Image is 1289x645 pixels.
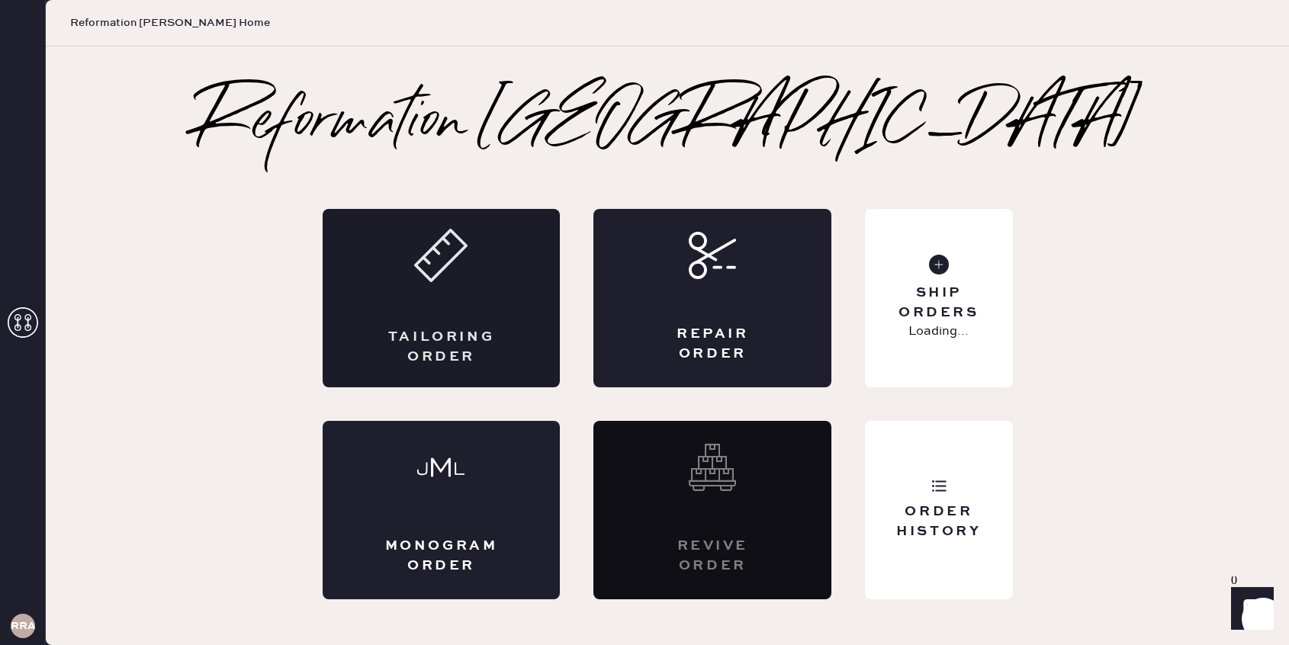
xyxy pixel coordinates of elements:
[877,502,1000,541] div: Order History
[908,322,969,341] p: Loading...
[1217,576,1282,642] iframe: Front Chat
[654,325,770,363] div: Repair Order
[11,621,35,631] h3: RRA
[384,328,500,366] div: Tailoring Order
[654,537,770,575] div: Revive order
[196,93,1140,154] h2: Reformation [GEOGRAPHIC_DATA]
[70,15,270,30] span: Reformation [PERSON_NAME] Home
[384,537,500,575] div: Monogram Order
[877,284,1000,322] div: Ship Orders
[593,421,831,599] div: Interested? Contact us at care@hemster.co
